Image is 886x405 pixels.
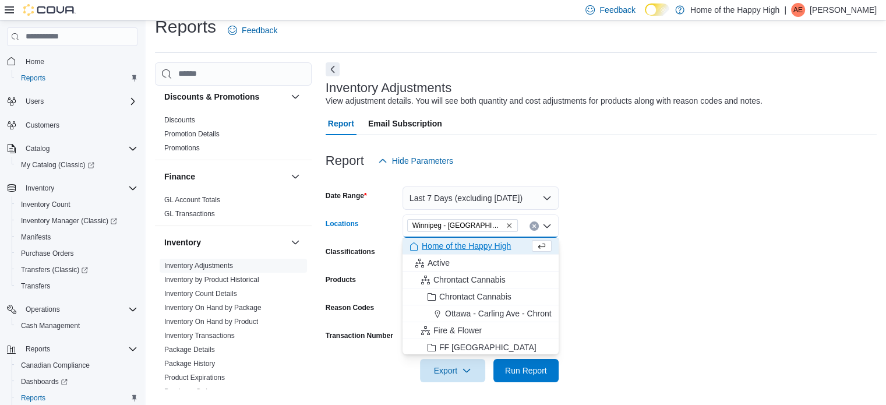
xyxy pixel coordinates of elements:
[16,214,137,228] span: Inventory Manager (Classic)
[428,257,450,269] span: Active
[164,331,235,340] span: Inventory Transactions
[439,291,511,302] span: Chrontact Cannabis
[2,117,142,133] button: Customers
[16,263,93,277] a: Transfers (Classic)
[164,346,215,354] a: Package Details
[21,249,74,258] span: Purchase Orders
[21,160,94,170] span: My Catalog (Classic)
[288,90,302,104] button: Discounts & Promotions
[403,305,559,322] button: Ottawa - Carling Ave - Chrontact Cannabis
[16,246,79,260] a: Purchase Orders
[164,237,201,248] h3: Inventory
[16,375,72,389] a: Dashboards
[164,304,262,312] a: Inventory On Hand by Package
[23,4,76,16] img: Cova
[16,214,122,228] a: Inventory Manager (Classic)
[12,318,142,334] button: Cash Management
[21,142,137,156] span: Catalog
[2,301,142,318] button: Operations
[164,130,220,138] a: Promotion Details
[403,288,559,305] button: Chrontact Cannabis
[403,255,559,272] button: Active
[155,193,312,226] div: Finance
[328,112,354,135] span: Report
[12,157,142,173] a: My Catalog (Classic)
[21,118,64,132] a: Customers
[422,240,511,252] span: Home of the Happy High
[326,154,364,168] h3: Report
[164,374,225,382] a: Product Expirations
[12,278,142,294] button: Transfers
[164,360,215,368] a: Package History
[407,219,518,232] span: Winnipeg - Polo Park - Garden Variety
[164,210,215,218] a: GL Transactions
[2,180,142,196] button: Inventory
[16,391,50,405] a: Reports
[16,319,137,333] span: Cash Management
[26,144,50,153] span: Catalog
[16,198,75,212] a: Inventory Count
[16,158,137,172] span: My Catalog (Classic)
[164,209,215,219] span: GL Transactions
[164,276,259,284] a: Inventory by Product Historical
[21,393,45,403] span: Reports
[445,308,599,319] span: Ottawa - Carling Ave - Chrontact Cannabis
[326,191,367,200] label: Date Range
[793,3,803,17] span: AE
[21,377,68,386] span: Dashboards
[21,321,80,330] span: Cash Management
[16,158,99,172] a: My Catalog (Classic)
[412,220,503,231] span: Winnipeg - [GEOGRAPHIC_DATA] - Garden Variety
[26,121,59,130] span: Customers
[505,365,547,376] span: Run Report
[433,325,482,336] span: Fire & Flower
[16,198,137,212] span: Inventory Count
[2,93,142,110] button: Users
[26,184,54,193] span: Inventory
[242,24,277,36] span: Feedback
[21,281,50,291] span: Transfers
[493,359,559,382] button: Run Report
[542,221,552,231] button: Close list of options
[326,62,340,76] button: Next
[16,279,137,293] span: Transfers
[16,358,137,372] span: Canadian Compliance
[326,331,393,340] label: Transaction Number
[2,341,142,357] button: Reports
[791,3,805,17] div: Austin Ellis-Elston
[12,374,142,390] a: Dashboards
[21,94,137,108] span: Users
[164,318,258,326] a: Inventory On Hand by Product
[690,3,779,17] p: Home of the Happy High
[21,55,49,69] a: Home
[12,262,142,278] a: Transfers (Classic)
[164,359,215,368] span: Package History
[164,143,200,153] span: Promotions
[12,196,142,213] button: Inventory Count
[16,279,55,293] a: Transfers
[645,3,669,16] input: Dark Mode
[164,387,217,396] span: Purchase Orders
[810,3,877,17] p: [PERSON_NAME]
[12,229,142,245] button: Manifests
[164,171,195,182] h3: Finance
[164,262,233,270] a: Inventory Adjustments
[403,339,559,356] button: FF [GEOGRAPHIC_DATA]
[223,19,282,42] a: Feedback
[21,181,59,195] button: Inventory
[164,237,286,248] button: Inventory
[506,222,513,229] button: Remove Winnipeg - Polo Park - Garden Variety from selection in this group
[21,216,117,226] span: Inventory Manager (Classic)
[21,200,70,209] span: Inventory Count
[599,4,635,16] span: Feedback
[326,275,356,284] label: Products
[12,357,142,374] button: Canadian Compliance
[21,233,51,242] span: Manifests
[21,118,137,132] span: Customers
[373,149,458,172] button: Hide Parameters
[12,245,142,262] button: Purchase Orders
[164,171,286,182] button: Finance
